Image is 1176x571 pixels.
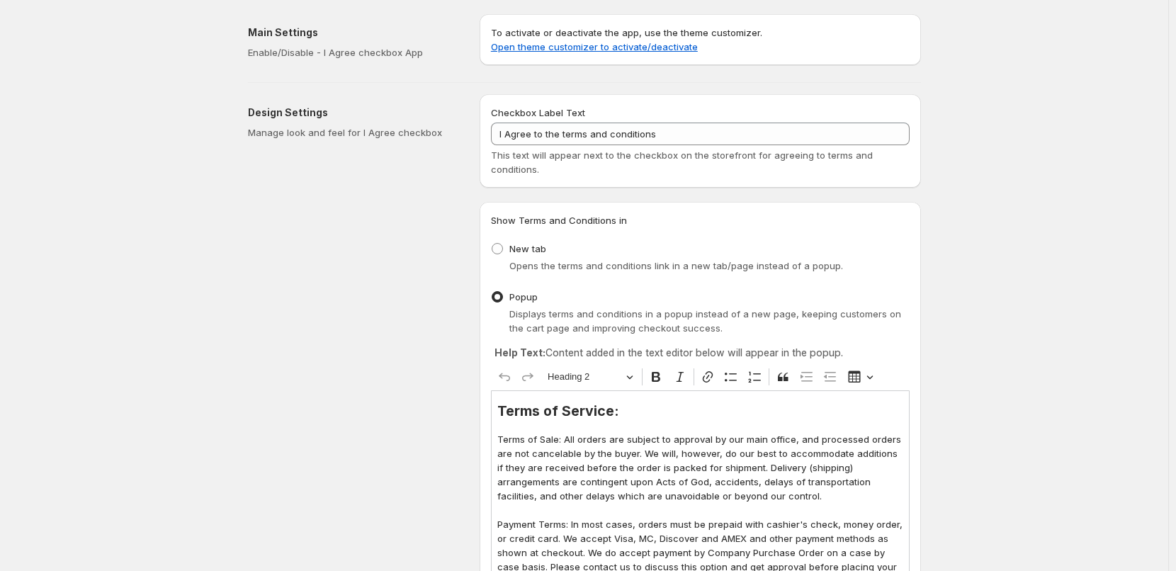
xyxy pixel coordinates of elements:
[541,366,639,388] button: Heading 2, Heading
[497,404,903,418] h2: Terms of Service:
[491,41,698,52] a: Open theme customizer to activate/deactivate
[248,26,457,40] h2: Main Settings
[494,346,545,358] strong: Help Text:
[497,432,903,503] p: Terms of Sale: All orders are subject to approval by our main office, and processed orders are no...
[248,45,457,60] p: Enable/Disable - I Agree checkbox App
[491,363,910,390] div: Editor toolbar
[509,308,901,334] span: Displays terms and conditions in a popup instead of a new page, keeping customers on the cart pag...
[494,346,906,360] p: Content added in the text editor below will appear in the popup.
[509,260,843,271] span: Opens the terms and conditions link in a new tab/page instead of a popup.
[548,368,621,385] span: Heading 2
[509,243,546,254] span: New tab
[509,291,538,303] span: Popup
[491,149,873,175] span: This text will appear next to the checkbox on the storefront for agreeing to terms and conditions.
[491,215,627,226] span: Show Terms and Conditions in
[491,26,910,54] p: To activate or deactivate the app, use the theme customizer.
[491,107,585,118] span: Checkbox Label Text
[248,106,457,120] h2: Design Settings
[248,125,457,140] p: Manage look and feel for I Agree checkbox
